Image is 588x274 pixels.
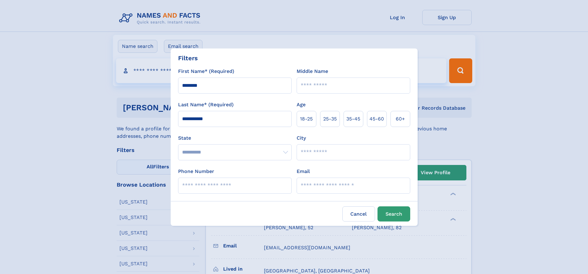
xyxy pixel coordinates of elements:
[297,68,328,75] label: Middle Name
[369,115,384,123] span: 45‑60
[178,68,234,75] label: First Name* (Required)
[300,115,313,123] span: 18‑25
[178,53,198,63] div: Filters
[178,134,292,142] label: State
[346,115,360,123] span: 35‑45
[342,206,375,221] label: Cancel
[377,206,410,221] button: Search
[297,101,306,108] label: Age
[297,168,310,175] label: Email
[323,115,337,123] span: 25‑35
[178,101,234,108] label: Last Name* (Required)
[297,134,306,142] label: City
[178,168,214,175] label: Phone Number
[396,115,405,123] span: 60+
